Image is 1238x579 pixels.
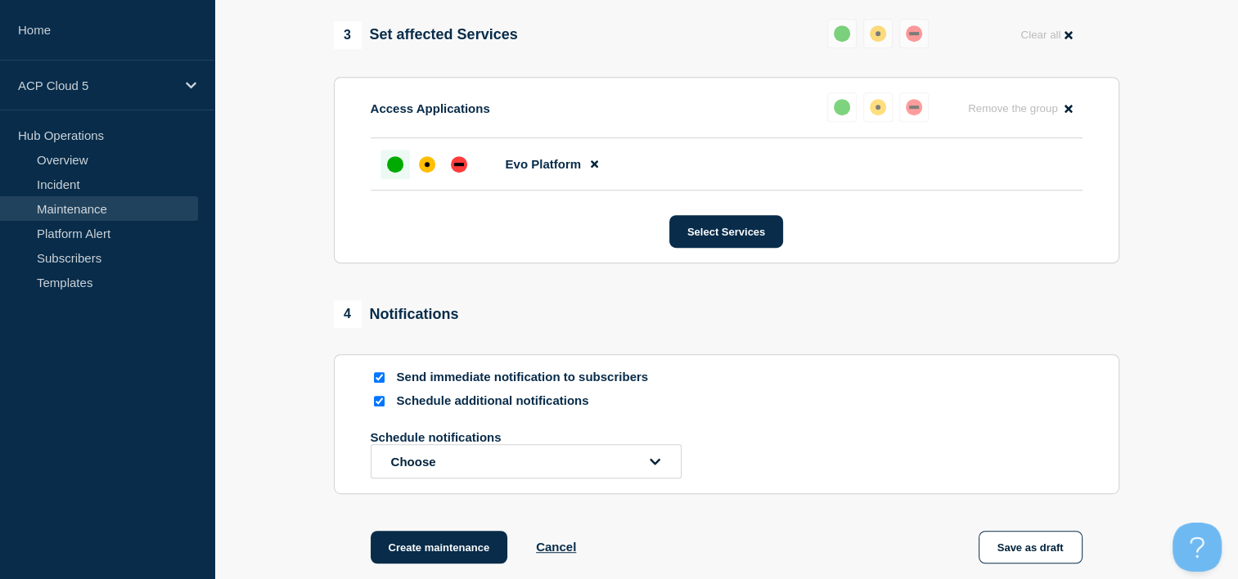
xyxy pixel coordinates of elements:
button: down [899,92,929,122]
p: Send immediate notification to subscribers [397,370,659,385]
p: ACP Cloud 5 [18,79,175,92]
button: Remove the group [958,92,1083,124]
div: down [906,25,922,42]
div: affected [870,99,886,115]
div: up [834,99,850,115]
button: Create maintenance [371,531,508,563]
div: down [451,156,467,173]
button: affected [863,19,893,48]
input: Send immediate notification to subscribers [374,372,385,383]
input: Schedule additional notifications [374,396,385,406]
div: Notifications [334,300,459,328]
button: Cancel [536,540,576,554]
p: Access Applications [371,101,490,115]
button: open dropdown [371,444,682,478]
span: Remove the group [968,102,1058,114]
div: affected [870,25,886,42]
span: Evo Platform [506,157,582,171]
div: up [834,25,850,42]
iframe: Help Scout Beacon - Open [1173,523,1222,572]
span: 3 [334,21,362,49]
span: 4 [334,300,362,328]
button: Select Services [669,215,783,248]
p: Schedule additional notifications [397,393,659,409]
button: Save as draft [979,531,1083,563]
div: affected [419,156,435,173]
button: Clear all [1011,19,1082,51]
div: Set affected Services [334,21,518,49]
p: Schedule notifications [371,430,633,444]
button: up [827,19,857,48]
div: up [387,156,403,173]
button: affected [863,92,893,122]
div: down [906,99,922,115]
button: up [827,92,857,122]
button: down [899,19,929,48]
